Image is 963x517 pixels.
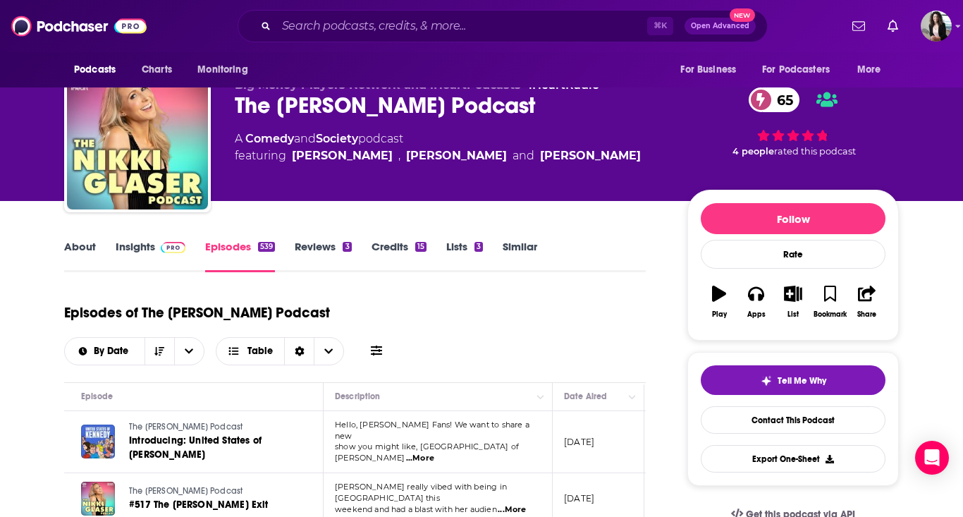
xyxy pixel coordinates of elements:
[857,60,881,80] span: More
[197,60,247,80] span: Monitoring
[787,310,799,319] div: List
[205,240,275,272] a: Episodes539
[129,422,243,432] span: The [PERSON_NAME] Podcast
[294,132,316,145] span: and
[316,132,358,145] a: Society
[647,17,673,35] span: ⌘ K
[811,276,848,327] button: Bookmark
[415,242,427,252] div: 15
[372,240,427,272] a: Credits15
[258,242,275,252] div: 539
[503,240,537,272] a: Similar
[116,240,185,272] a: InsightsPodchaser Pro
[235,147,641,164] span: featuring
[761,375,772,387] img: tell me why sparkle
[67,68,208,209] img: The Nikki Glaser Podcast
[292,147,393,164] a: Nikki Glaser
[335,442,519,463] span: show you might like, [GEOGRAPHIC_DATA] of [PERSON_NAME]
[406,453,434,464] span: ...More
[142,60,172,80] span: Charts
[730,8,755,22] span: New
[737,276,774,327] button: Apps
[915,441,949,475] div: Open Intercom Messenger
[670,56,754,83] button: open menu
[235,130,641,164] div: A podcast
[701,406,885,434] a: Contact This Podcast
[129,434,262,461] span: Introducing: United States of [PERSON_NAME]
[857,310,876,319] div: Share
[133,56,180,83] a: Charts
[762,60,830,80] span: For Podcasters
[335,482,507,503] span: [PERSON_NAME] really vibed with being in [GEOGRAPHIC_DATA] this
[849,276,885,327] button: Share
[540,147,641,164] a: Brian Frange
[732,146,774,157] span: 4 people
[145,338,174,365] button: Sort Direction
[778,375,826,387] span: Tell Me Why
[129,485,297,498] a: The [PERSON_NAME] Podcast
[446,240,483,272] a: Lists3
[81,388,113,405] div: Episode
[335,388,380,405] div: Description
[94,346,133,356] span: By Date
[921,11,952,42] img: User Profile
[245,132,294,145] a: Comedy
[129,421,298,434] a: The [PERSON_NAME] Podcast
[284,338,314,365] div: Sort Direction
[532,389,549,406] button: Column Actions
[64,337,204,365] h2: Choose List sort
[11,13,147,39] img: Podchaser - Follow, Share and Rate Podcasts
[129,486,243,496] span: The [PERSON_NAME] Podcast
[753,56,850,83] button: open menu
[564,388,607,405] div: Date Aired
[474,242,483,252] div: 3
[774,146,856,157] span: rated this podcast
[747,310,766,319] div: Apps
[513,147,534,164] span: and
[701,203,885,234] button: Follow
[238,10,768,42] div: Search podcasts, credits, & more...
[65,346,145,356] button: open menu
[685,18,756,35] button: Open AdvancedNew
[335,504,497,514] span: weekend and had a blast with her audien
[921,11,952,42] span: Logged in as ElizabethCole
[775,276,811,327] button: List
[335,420,529,441] span: Hello, [PERSON_NAME] Fans! We want to share a new
[763,87,800,112] span: 65
[814,310,847,319] div: Bookmark
[247,346,273,356] span: Table
[498,504,526,516] span: ...More
[691,23,749,30] span: Open Advanced
[701,240,885,269] div: Rate
[161,242,185,253] img: Podchaser Pro
[406,147,507,164] a: Andrew Collin
[74,60,116,80] span: Podcasts
[295,240,351,272] a: Reviews3
[687,78,899,166] div: 65 4 peoplerated this podcast
[882,14,904,38] a: Show notifications dropdown
[216,337,345,365] button: Choose View
[64,56,134,83] button: open menu
[188,56,266,83] button: open menu
[129,499,269,511] span: #517 The [PERSON_NAME] Exit
[174,338,204,365] button: open menu
[564,492,594,504] p: [DATE]
[847,14,871,38] a: Show notifications dropdown
[712,310,727,319] div: Play
[701,445,885,473] button: Export One-Sheet
[64,240,96,272] a: About
[749,87,800,112] a: 65
[701,276,737,327] button: Play
[701,365,885,395] button: tell me why sparkleTell Me Why
[64,304,330,322] h1: Episodes of The [PERSON_NAME] Podcast
[847,56,899,83] button: open menu
[564,436,594,448] p: [DATE]
[343,242,351,252] div: 3
[680,60,736,80] span: For Business
[624,389,641,406] button: Column Actions
[398,147,400,164] span: ,
[129,434,298,462] a: Introducing: United States of [PERSON_NAME]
